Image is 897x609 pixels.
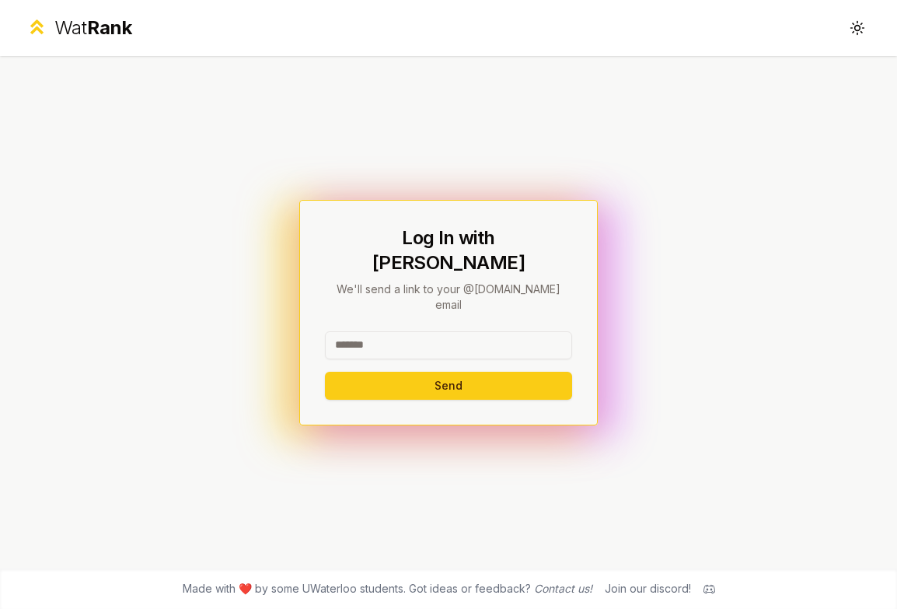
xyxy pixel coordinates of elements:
p: We'll send a link to your @[DOMAIN_NAME] email [325,282,572,313]
a: WatRank [26,16,132,40]
button: Send [325,372,572,400]
div: Wat [54,16,132,40]
span: Rank [87,16,132,39]
a: Contact us! [534,582,592,595]
span: Made with ❤️ by some UWaterloo students. Got ideas or feedback? [183,581,592,597]
h1: Log In with [PERSON_NAME] [325,226,572,275]
div: Join our discord! [605,581,691,597]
